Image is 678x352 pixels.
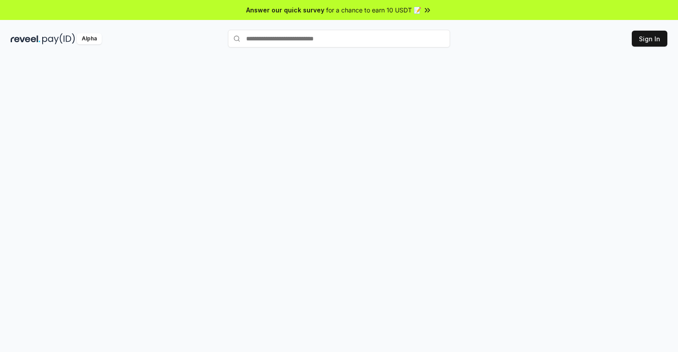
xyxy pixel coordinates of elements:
[632,31,667,47] button: Sign In
[77,33,102,44] div: Alpha
[42,33,75,44] img: pay_id
[246,5,324,15] span: Answer our quick survey
[11,33,40,44] img: reveel_dark
[326,5,421,15] span: for a chance to earn 10 USDT 📝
